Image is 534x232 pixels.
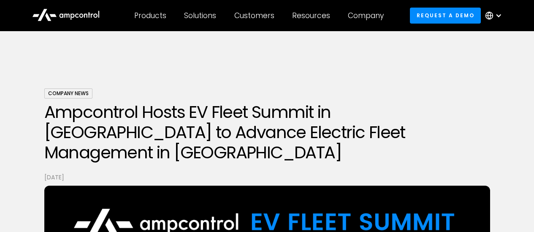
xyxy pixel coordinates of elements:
a: Request a demo [410,8,481,23]
div: Products [134,11,166,20]
div: Company [348,11,384,20]
div: Resources [292,11,330,20]
div: Company News [44,88,92,99]
div: Customers [234,11,274,20]
p: [DATE] [44,173,490,182]
div: Solutions [184,11,216,20]
h1: Ampcontrol Hosts EV Fleet Summit in [GEOGRAPHIC_DATA] to Advance Electric Fleet Management in [GE... [44,102,490,163]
